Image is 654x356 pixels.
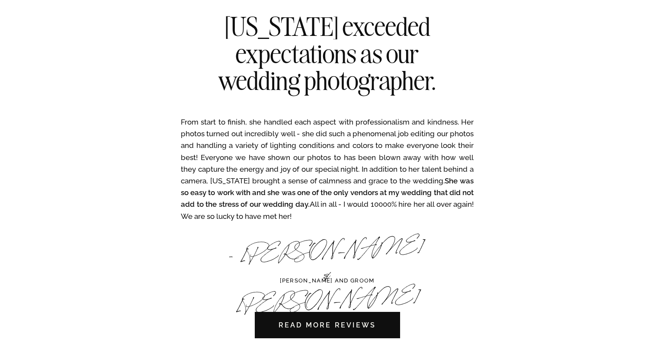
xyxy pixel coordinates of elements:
p: From start to finish, she handled each aspect with professionalism and kindness. Her photos turne... [181,116,474,233]
a: [PERSON_NAME] AND GROOM [269,276,385,285]
div: - [PERSON_NAME] & [PERSON_NAME] [228,237,427,276]
b: She was so easy to work with and she was one of the only vendors at my wedding that did not add t... [181,176,474,208]
h2: [US_STATE] exceeded expectations as our wedding photographer. [195,13,459,98]
a: READ MORE REVIEWS [254,312,400,338]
